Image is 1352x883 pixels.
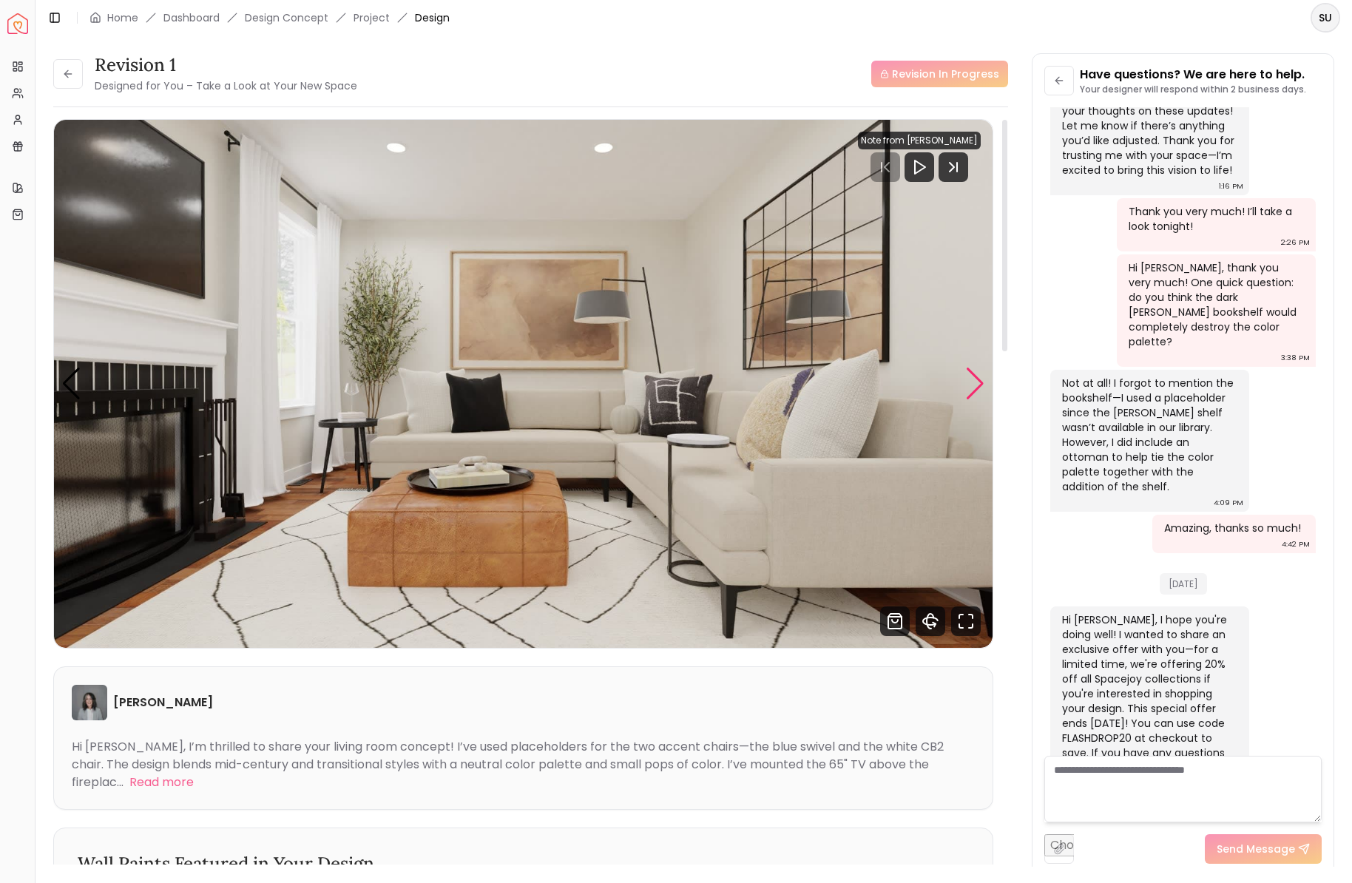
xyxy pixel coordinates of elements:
[939,152,968,182] svg: Next Track
[129,774,194,791] button: Read more
[54,120,993,648] div: Carousel
[1080,84,1306,95] p: Your designer will respond within 2 business days.
[354,10,390,25] a: Project
[1062,612,1234,790] div: Hi [PERSON_NAME], I hope you're doing well! I wanted to share an exclusive offer with you—for a l...
[858,132,981,149] div: Note from [PERSON_NAME]
[880,606,910,636] svg: Shop Products from this design
[1129,204,1301,234] div: Thank you very much! I’ll take a look tonight!
[95,53,357,77] h3: Revision 1
[72,738,944,791] div: Hi [PERSON_NAME], I’m thrilled to share your living room concept! I’ve used placeholders for the ...
[1219,179,1243,194] div: 1:16 PM
[965,368,985,400] div: Next slide
[951,606,981,636] svg: Fullscreen
[1214,495,1243,510] div: 4:09 PM
[916,606,945,636] svg: 360 View
[910,158,928,176] svg: Play
[54,120,993,648] img: Design Render 1
[1312,4,1339,31] span: SU
[245,10,328,25] li: Design Concept
[163,10,220,25] a: Dashboard
[107,10,138,25] a: Home
[78,852,969,876] h3: Wall Paints Featured in Your Design
[61,368,81,400] div: Previous slide
[1281,351,1310,365] div: 3:38 PM
[54,120,993,648] div: 2 / 4
[1164,521,1301,535] div: Amazing, thanks so much!
[1311,3,1340,33] button: SU
[7,13,28,34] img: Spacejoy Logo
[89,10,450,25] nav: breadcrumb
[1080,66,1306,84] p: Have questions? We are here to help.
[415,10,450,25] span: Design
[1062,59,1234,177] div: Hi [PERSON_NAME], I’ve just submitted your revised design for review, and I’d love to hear your t...
[1281,235,1310,250] div: 2:26 PM
[1160,573,1207,595] span: [DATE]
[1062,376,1234,494] div: Not at all! I forgot to mention the bookshelf—I used a placeholder since the [PERSON_NAME] shelf ...
[1282,537,1310,552] div: 4:42 PM
[72,685,107,720] img: Kaitlyn Zill
[95,78,357,93] small: Designed for You – Take a Look at Your New Space
[1129,260,1301,349] div: Hi [PERSON_NAME], thank you very much! One quick question: do you think the dark [PERSON_NAME] bo...
[7,13,28,34] a: Spacejoy
[113,694,213,711] h6: [PERSON_NAME]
